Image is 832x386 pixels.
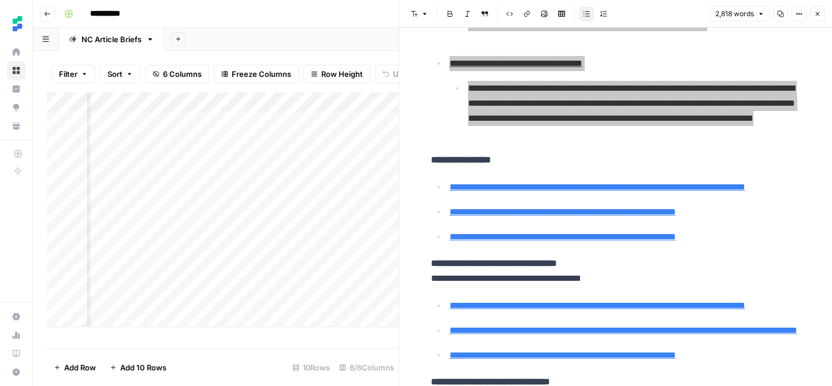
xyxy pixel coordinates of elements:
button: 2,818 words [710,6,770,21]
span: Add 10 Rows [120,362,166,373]
span: 6 Columns [163,68,202,80]
button: Filter [51,65,95,83]
div: NC Article Briefs [81,34,142,45]
button: Freeze Columns [214,65,299,83]
span: Undo [393,68,413,80]
button: Add 10 Rows [103,358,173,377]
span: Sort [107,68,122,80]
a: Settings [7,307,25,326]
button: Workspace: Ten Speed [7,9,25,38]
a: Learning Hub [7,344,25,363]
span: Add Row [64,362,96,373]
img: Ten Speed Logo [7,13,28,34]
button: Undo [375,65,420,83]
button: Row Height [303,65,370,83]
div: 10 Rows [288,358,335,377]
a: Your Data [7,117,25,135]
div: 6/6 Columns [335,358,399,377]
span: Freeze Columns [232,68,291,80]
button: Add Row [47,358,103,377]
span: 2,818 words [715,9,754,19]
button: Help + Support [7,363,25,381]
a: Opportunities [7,98,25,117]
button: 6 Columns [145,65,209,83]
a: Browse [7,61,25,80]
a: NC Article Briefs [59,28,164,51]
span: Row Height [321,68,363,80]
a: Usage [7,326,25,344]
a: Home [7,43,25,61]
span: Filter [59,68,77,80]
button: Sort [100,65,140,83]
a: Insights [7,80,25,98]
